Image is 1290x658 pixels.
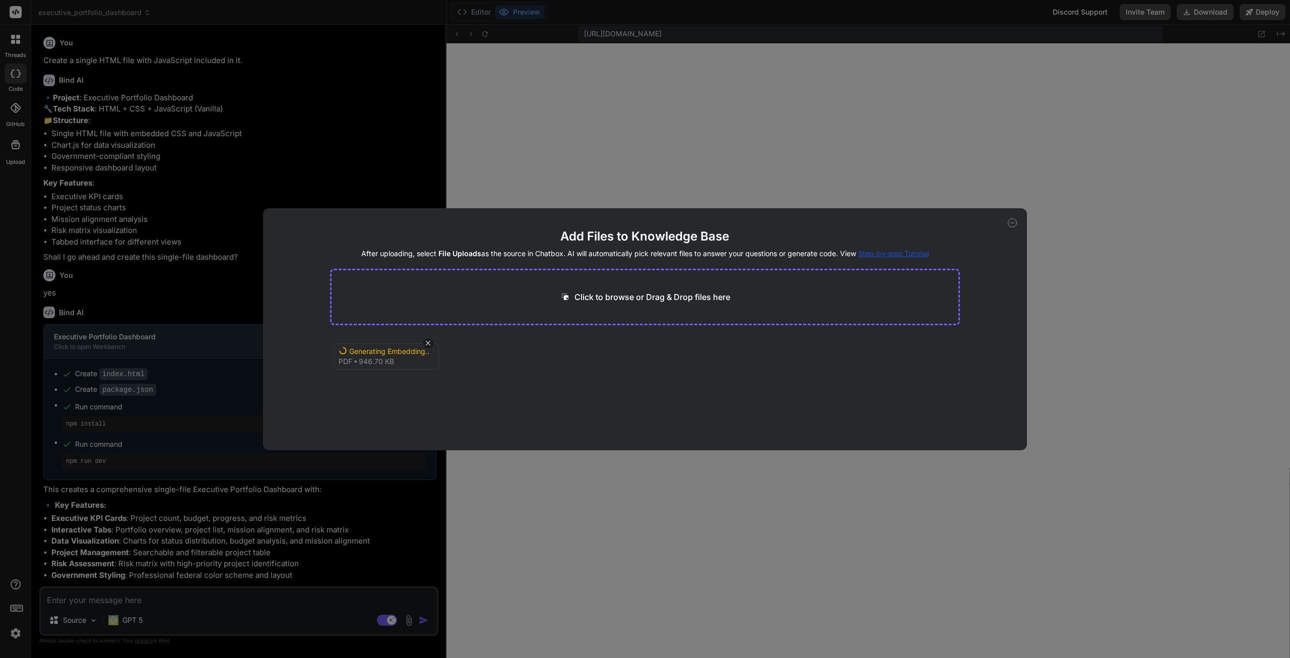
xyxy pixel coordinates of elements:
[359,356,394,367] span: 946.70 KB
[330,228,960,245] h2: Add Files to Knowledge Base
[574,291,730,303] p: Click to browse or Drag & Drop files here
[349,346,430,356] div: Generating Embedding...
[858,249,929,258] span: Step-by-step Tutorial
[330,249,960,259] h4: After uploading, select as the source in Chatbox. AI will automatically pick relevant files to an...
[438,249,481,258] span: File Uploads
[339,356,352,367] span: pdf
